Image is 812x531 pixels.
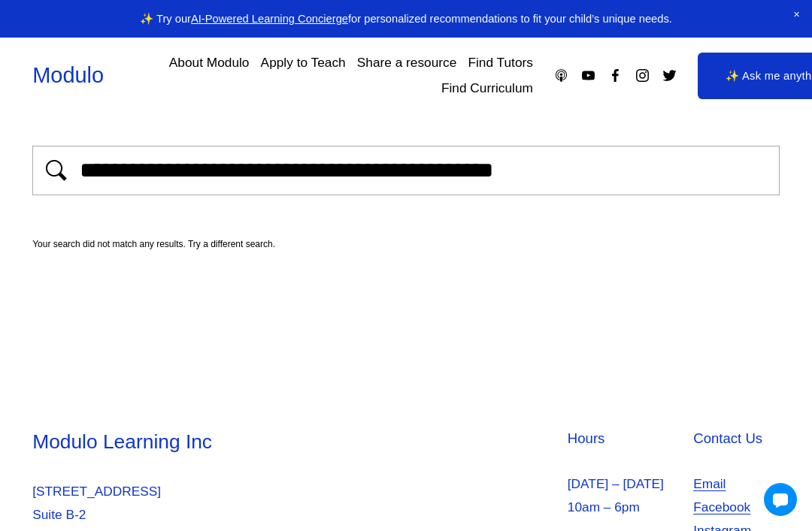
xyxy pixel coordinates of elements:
[261,50,346,76] a: Apply to Teach
[32,429,401,456] h3: Modulo Learning Inc
[662,68,677,83] a: Twitter
[357,50,457,76] a: Share a resource
[607,68,623,83] a: Facebook
[468,50,532,76] a: Find Tutors
[693,496,750,519] a: Facebook
[693,472,726,496] a: Email
[568,472,685,519] p: [DATE] – [DATE] 10am – 6pm
[169,50,250,76] a: About Modulo
[191,13,348,25] a: AI-Powered Learning Concierge
[693,429,780,448] h4: Contact Us
[635,68,650,83] a: Instagram
[553,68,569,83] a: Apple Podcasts
[32,63,104,87] a: Modulo
[32,233,780,256] div: Your search did not match any results. Try a different search.
[441,76,533,102] a: Find Curriculum
[568,429,685,448] h4: Hours
[580,68,596,83] a: YouTube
